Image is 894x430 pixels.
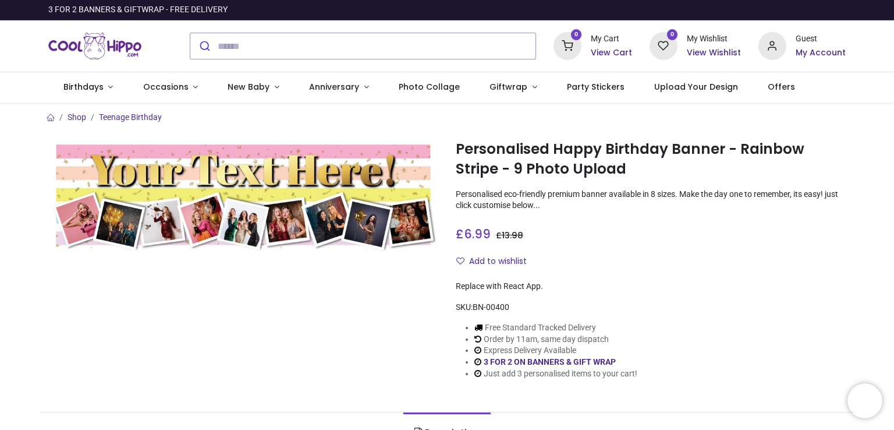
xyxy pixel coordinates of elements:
a: New Baby [213,72,295,103]
div: 3 FOR 2 BANNERS & GIFTWRAP - FREE DELIVERY [48,4,228,16]
span: Party Stickers [567,81,625,93]
img: Personalised Happy Birthday Banner - Rainbow Stripe - 9 Photo Upload [48,137,438,254]
button: Submit [190,33,218,59]
span: £ [496,230,523,241]
span: Offers [768,81,795,93]
div: My Wishlist [687,33,741,45]
iframe: Brevo live chat [847,383,882,418]
a: Shop [68,112,86,122]
button: Add to wishlistAdd to wishlist [456,252,537,272]
i: Add to wishlist [456,257,464,265]
div: SKU: [456,302,846,313]
a: Giftwrap [474,72,552,103]
li: Order by 11am, same day dispatch [474,334,637,346]
span: Giftwrap [489,81,527,93]
a: Anniversary [294,72,384,103]
div: My Cart [591,33,632,45]
iframe: Customer reviews powered by Trustpilot [601,4,846,16]
div: Replace with React App. [456,281,846,292]
h1: Personalised Happy Birthday Banner - Rainbow Stripe - 9 Photo Upload [456,139,846,179]
a: 0 [650,41,677,50]
img: Cool Hippo [48,30,141,62]
a: Teenage Birthday [99,112,162,122]
sup: 0 [571,29,582,40]
span: 13.98 [502,230,523,241]
a: My Account [796,47,846,59]
a: View Wishlist [687,47,741,59]
a: View Cart [591,47,632,59]
a: 0 [554,41,581,50]
span: New Baby [228,81,269,93]
a: 3 FOR 2 ON BANNERS & GIFT WRAP [484,357,616,366]
a: Occasions [128,72,213,103]
span: BN-00400 [473,302,509,312]
sup: 0 [667,29,678,40]
li: Just add 3 personalised items to your cart! [474,368,637,380]
li: Free Standard Tracked Delivery [474,322,637,334]
span: 6.99 [464,225,491,242]
li: Express Delivery Available [474,345,637,357]
span: £ [456,225,491,242]
div: Guest [796,33,846,45]
span: Anniversary [309,81,359,93]
span: Photo Collage [399,81,460,93]
span: Occasions [143,81,189,93]
span: Birthdays [63,81,104,93]
p: Personalised eco-friendly premium banner available in 8 sizes. Make the day one to remember, its ... [456,189,846,212]
a: Birthdays [48,72,128,103]
span: Upload Your Design [654,81,738,93]
a: Logo of Cool Hippo [48,30,141,62]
